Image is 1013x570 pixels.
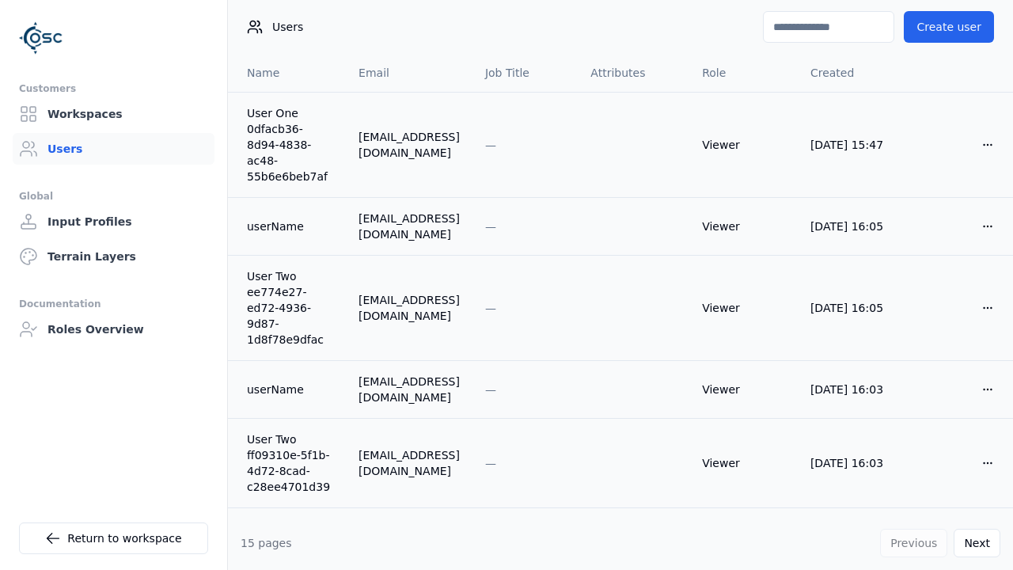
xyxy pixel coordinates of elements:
[359,129,460,161] div: [EMAIL_ADDRESS][DOMAIN_NAME]
[702,382,785,397] div: Viewer
[810,218,894,234] div: [DATE] 16:05
[19,187,208,206] div: Global
[689,54,798,92] th: Role
[247,105,333,184] a: User One 0dfacb36-8d94-4838-ac48-55b6e6beb7af
[241,537,292,549] span: 15 pages
[13,133,214,165] a: Users
[228,54,346,92] th: Name
[13,241,214,272] a: Terrain Layers
[810,382,894,397] div: [DATE] 16:03
[798,54,907,92] th: Created
[485,139,496,151] span: —
[359,292,460,324] div: [EMAIL_ADDRESS][DOMAIN_NAME]
[19,294,208,313] div: Documentation
[19,79,208,98] div: Customers
[247,431,333,495] a: User Two ff09310e-5f1b-4d72-8cad-c28ee4701d39
[13,98,214,130] a: Workspaces
[578,54,689,92] th: Attributes
[485,457,496,469] span: —
[359,211,460,242] div: [EMAIL_ADDRESS][DOMAIN_NAME]
[13,206,214,237] a: Input Profiles
[247,268,333,348] a: User Two ee774e27-ed72-4936-9d87-1d8f78e9dfac
[702,137,785,153] div: Viewer
[810,137,894,153] div: [DATE] 15:47
[702,218,785,234] div: Viewer
[702,455,785,471] div: Viewer
[13,313,214,345] a: Roles Overview
[485,383,496,396] span: —
[359,447,460,479] div: [EMAIL_ADDRESS][DOMAIN_NAME]
[359,374,460,405] div: [EMAIL_ADDRESS][DOMAIN_NAME]
[485,220,496,233] span: —
[810,300,894,316] div: [DATE] 16:05
[247,218,333,234] a: userName
[810,455,894,471] div: [DATE] 16:03
[702,300,785,316] div: Viewer
[904,11,994,43] button: Create user
[272,19,303,35] span: Users
[247,382,333,397] a: userName
[954,529,1000,557] button: Next
[19,16,63,60] img: Logo
[19,522,208,554] a: Return to workspace
[472,54,578,92] th: Job Title
[485,302,496,314] span: —
[346,54,472,92] th: Email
